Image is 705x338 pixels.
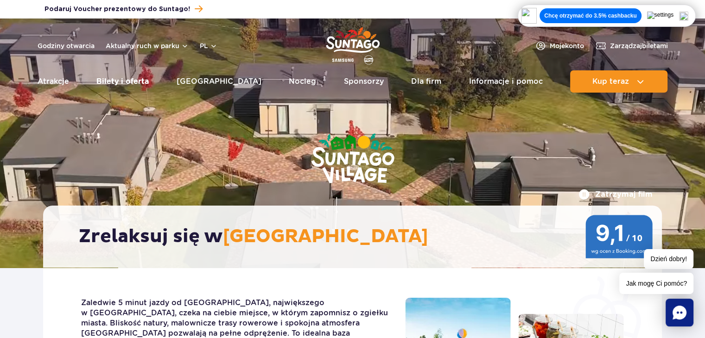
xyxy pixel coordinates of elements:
[595,40,668,51] a: Zarządzajbiletami
[666,299,693,326] div: Chat
[592,77,629,86] span: Kup teraz
[344,70,384,93] a: Sponsorzy
[411,70,441,93] a: Dla firm
[106,42,189,50] button: Aktualny ruch w parku
[326,23,380,66] a: Park of Poland
[177,70,261,93] a: [GEOGRAPHIC_DATA]
[550,41,584,50] span: Moje konto
[38,70,69,93] a: Atrakcje
[38,41,95,50] a: Godziny otwarcia
[535,40,584,51] a: Mojekonto
[200,41,217,50] button: pl
[44,3,203,15] a: Podaruj Voucher prezentowy do Suntago!
[570,70,667,93] button: Kup teraz
[44,5,190,14] span: Podaruj Voucher prezentowy do Suntago!
[610,41,668,50] span: Zarządzaj biletami
[223,225,428,248] span: [GEOGRAPHIC_DATA]
[644,249,693,269] span: Dzień dobry!
[96,70,149,93] a: Bilety i oferta
[274,97,432,221] img: Suntago Village
[585,215,653,258] img: 9,1/10 wg ocen z Booking.com
[79,225,635,248] h2: Zrelaksuj się w
[289,70,316,93] a: Nocleg
[619,273,693,294] span: Jak mogę Ci pomóc?
[469,70,543,93] a: Informacje i pomoc
[578,189,653,200] button: Zatrzymaj film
